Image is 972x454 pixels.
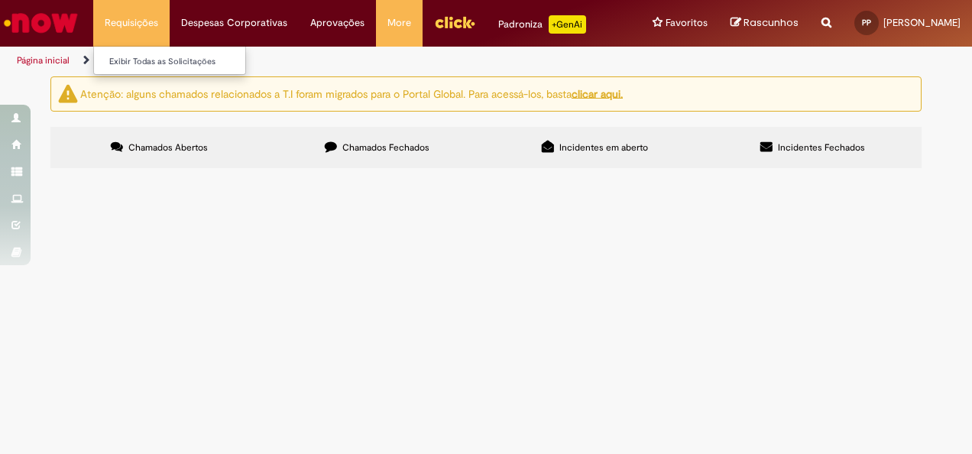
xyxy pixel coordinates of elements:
[80,86,623,100] ng-bind-html: Atenção: alguns chamados relacionados a T.I foram migrados para o Portal Global. Para acessá-los,...
[310,15,364,31] span: Aprovações
[342,141,429,154] span: Chamados Fechados
[744,15,799,30] span: Rascunhos
[498,15,586,34] div: Padroniza
[93,46,246,75] ul: Requisições
[181,15,287,31] span: Despesas Corporativas
[105,15,158,31] span: Requisições
[731,16,799,31] a: Rascunhos
[778,141,865,154] span: Incidentes Fechados
[666,15,708,31] span: Favoritos
[559,141,648,154] span: Incidentes em aberto
[883,16,961,29] span: [PERSON_NAME]
[862,18,871,28] span: PP
[11,47,637,75] ul: Trilhas de página
[2,8,80,38] img: ServiceNow
[434,11,475,34] img: click_logo_yellow_360x200.png
[549,15,586,34] p: +GenAi
[94,54,262,70] a: Exibir Todas as Solicitações
[17,54,70,66] a: Página inicial
[572,86,623,100] a: clicar aqui.
[387,15,411,31] span: More
[128,141,208,154] span: Chamados Abertos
